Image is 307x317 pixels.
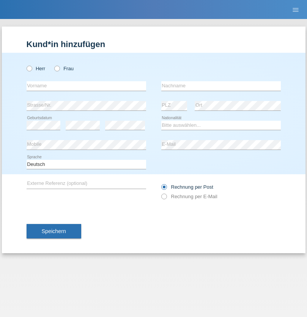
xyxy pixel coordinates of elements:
input: Frau [54,66,59,71]
input: Rechnung per E-Mail [161,194,166,203]
a: menu [288,7,303,12]
label: Frau [54,66,74,71]
label: Rechnung per Post [161,184,213,190]
span: Speichern [42,228,66,234]
h1: Kund*in hinzufügen [27,39,281,49]
label: Rechnung per E-Mail [161,194,217,199]
button: Speichern [27,224,81,238]
label: Herr [27,66,46,71]
i: menu [292,6,299,14]
input: Rechnung per Post [161,184,166,194]
input: Herr [27,66,31,71]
